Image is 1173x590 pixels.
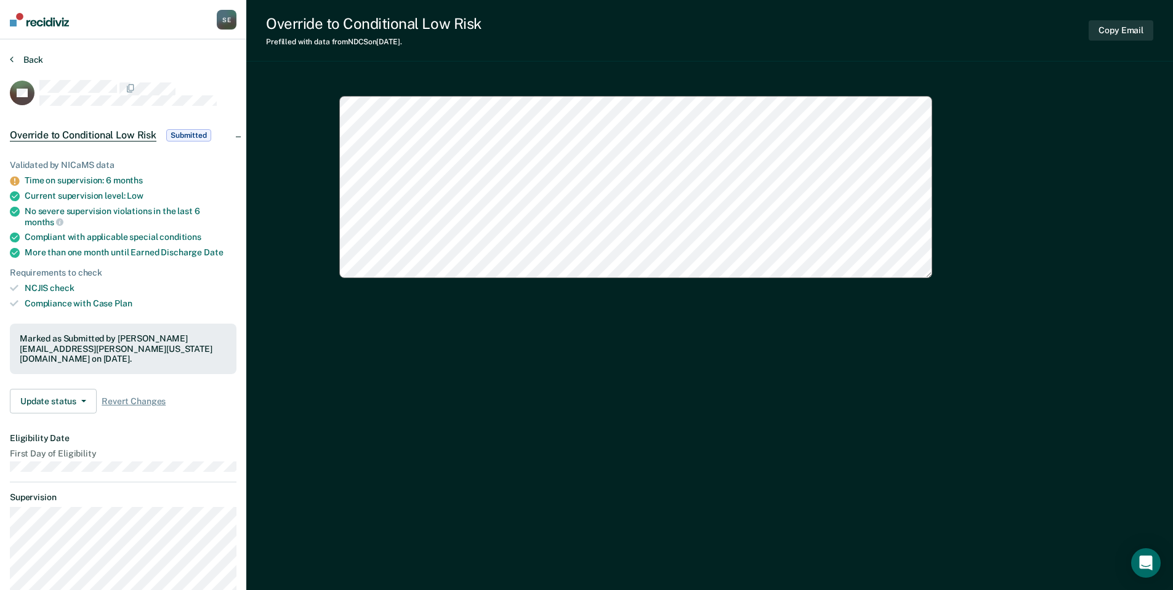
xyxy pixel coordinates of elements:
[50,283,74,293] span: check
[10,448,236,459] dt: First Day of Eligibility
[10,433,236,444] dt: Eligibility Date
[10,54,43,65] button: Back
[25,206,236,227] div: No severe supervision violations in the last 6
[127,191,143,201] span: Low
[10,160,236,170] div: Validated by NICaMS data
[25,175,236,186] div: Time on supervision: 6 months
[217,10,236,30] div: S E
[25,247,236,258] div: More than one month until Earned Discharge
[20,333,227,364] div: Marked as Submitted by [PERSON_NAME][EMAIL_ADDRESS][PERSON_NAME][US_STATE][DOMAIN_NAME] on [DATE].
[266,15,482,33] div: Override to Conditional Low Risk
[10,13,69,26] img: Recidiviz
[1131,548,1161,578] div: Open Intercom Messenger
[10,492,236,503] dt: Supervision
[10,129,156,142] span: Override to Conditional Low Risk
[159,232,201,242] span: conditions
[25,283,236,293] div: NCJIS
[25,191,236,201] div: Current supervision level:
[1089,20,1153,41] button: Copy Email
[266,38,482,46] div: Prefilled with data from NDCS on [DATE] .
[25,217,63,227] span: months
[217,10,236,30] button: SE
[10,389,97,413] button: Update status
[25,232,236,242] div: Compliant with applicable special
[204,247,223,257] span: Date
[102,396,166,407] span: Revert Changes
[166,129,211,142] span: Submitted
[25,298,236,309] div: Compliance with Case
[10,268,236,278] div: Requirements to check
[115,298,132,308] span: Plan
